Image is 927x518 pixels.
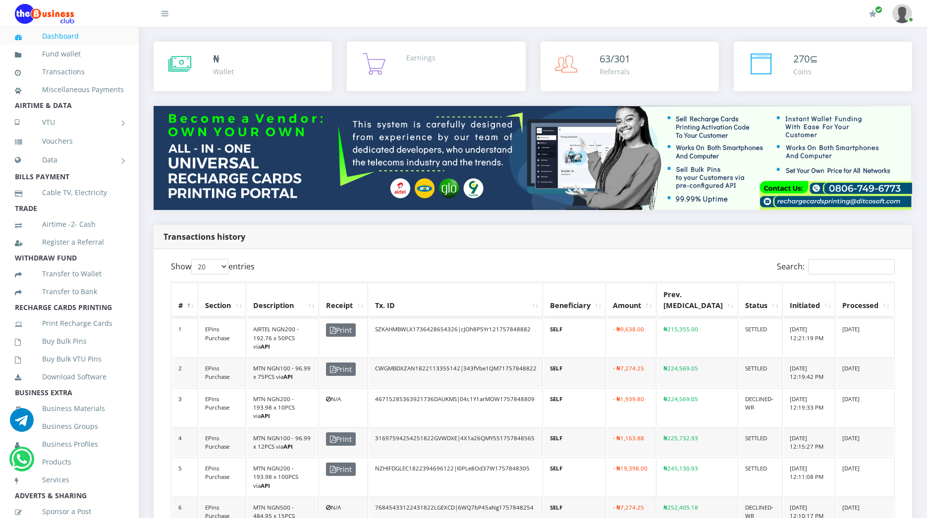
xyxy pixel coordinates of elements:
[793,66,818,77] div: Coins
[600,66,631,77] div: Referrals
[836,388,893,426] td: [DATE]
[657,358,738,387] td: ₦224,569.05
[369,358,543,387] td: CWGMBDXZAN1822113355142|343fVbe1QM71757848822
[247,458,319,496] td: MTN NGN200 - 193.98 x 100PCS via
[784,388,835,426] td: [DATE] 12:19:33 PM
[247,283,319,317] th: Description: activate to sort column ascending
[15,110,124,135] a: VTU
[15,43,124,65] a: Fund wallet
[261,482,270,489] b: API
[199,283,246,317] th: Section: activate to sort column ascending
[784,458,835,496] td: [DATE] 12:11:08 PM
[247,358,319,387] td: MTN NGN100 - 96.99 x 75PCS via
[247,318,319,357] td: AIRTEL NGN200 - 192.76 x 50PCS via
[261,412,270,419] b: API
[836,358,893,387] td: [DATE]
[199,358,246,387] td: EPins Purchase
[808,259,895,274] input: Search:
[247,427,319,457] td: MTN NGN100 - 96.99 x 12PCS via
[154,42,332,91] a: ₦ Wallet
[15,25,124,48] a: Dashboard
[784,358,835,387] td: [DATE] 12:19:42 PM
[544,427,606,457] td: SELF
[657,427,738,457] td: ₦225,732.93
[15,231,124,254] a: Register a Referral
[10,415,34,432] a: Chat for support
[607,318,656,357] td: - ₦9,638.00
[326,363,356,376] span: Print
[320,388,368,426] td: N/A
[544,283,606,317] th: Beneficiary: activate to sort column ascending
[836,427,893,457] td: [DATE]
[406,52,436,63] div: Earnings
[369,388,543,426] td: 46715285363921736DAUKMS|04c1Y1arMOW1757848809
[154,106,912,210] img: multitenant_rcp.png
[326,432,356,446] span: Print
[739,358,783,387] td: SETTLED
[15,78,124,101] a: Miscellaneous Payments
[657,283,738,317] th: Prev. Bal: activate to sort column ascending
[739,458,783,496] td: SETTLED
[793,52,810,65] span: 270
[191,259,228,274] select: Showentries
[171,259,255,274] label: Show entries
[607,358,656,387] td: - ₦7,274.25
[15,262,124,285] a: Transfer to Wallet
[892,4,912,23] img: User
[172,318,198,357] td: 1
[15,365,124,388] a: Download Software
[869,10,876,18] i: Renew/Upgrade Subscription
[739,318,783,357] td: SETTLED
[15,312,124,335] a: Print Recharge Cards
[369,318,543,357] td: SZKAHMBWLX1736428654326|cJOh8P5Yr121757848882
[836,318,893,357] td: [DATE]
[15,330,124,353] a: Buy Bulk Pins
[15,433,124,456] a: Business Profiles
[326,463,356,476] span: Print
[739,283,783,317] th: Status: activate to sort column ascending
[369,427,543,457] td: 31697594254251822GVWDXE|4X1a26QMY551757848565
[15,451,124,473] a: Products
[739,427,783,457] td: SETTLED
[784,318,835,357] td: [DATE] 12:21:19 PM
[544,388,606,426] td: SELF
[600,52,631,65] span: 63/301
[369,458,543,496] td: NZHIFDGLEC1822394696122|I0PLe8Od37W1757848305
[544,318,606,357] td: SELF
[836,458,893,496] td: [DATE]
[213,52,234,66] div: ₦
[784,427,835,457] td: [DATE] 12:15:27 PM
[836,283,893,317] th: Processed: activate to sort column ascending
[544,458,606,496] td: SELF
[15,415,124,438] a: Business Groups
[283,373,293,380] b: API
[607,283,656,317] th: Amount: activate to sort column ascending
[875,6,882,13] span: Renew/Upgrade Subscription
[657,318,738,357] td: ₦215,355.00
[15,397,124,420] a: Business Materials
[326,323,356,337] span: Print
[320,283,368,317] th: Receipt: activate to sort column ascending
[11,455,32,471] a: Chat for support
[657,388,738,426] td: ₦224,569.05
[199,458,246,496] td: EPins Purchase
[164,231,245,242] strong: Transactions history
[544,358,606,387] td: SELF
[607,427,656,457] td: - ₦1,163.88
[15,148,124,172] a: Data
[347,42,525,91] a: Earnings
[607,388,656,426] td: - ₦1,939.80
[657,458,738,496] td: ₦245,130.93
[283,443,293,450] b: API
[777,259,895,274] label: Search:
[172,458,198,496] td: 5
[172,388,198,426] td: 3
[15,181,124,204] a: Cable TV, Electricity
[199,318,246,357] td: EPins Purchase
[15,213,124,236] a: Airtime -2- Cash
[172,283,198,317] th: #: activate to sort column descending
[247,388,319,426] td: MTN NGN200 - 193.98 x 10PCS via
[369,283,543,317] th: Tx. ID: activate to sort column ascending
[15,130,124,153] a: Vouchers
[261,343,270,350] b: API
